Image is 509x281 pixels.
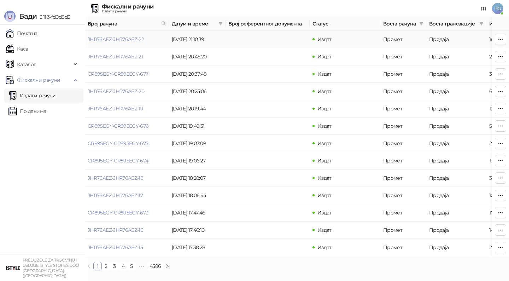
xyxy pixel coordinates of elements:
[426,17,486,31] th: Врста трансакције
[380,48,426,65] td: Промет
[88,227,143,233] a: JHR76AEZ-JHR76AEZ-16
[317,210,332,216] span: Издат
[88,71,148,77] a: CR895EGY-CR895EGY-677
[85,83,169,100] td: JHR76AEZ-JHR76AEZ-20
[380,17,426,31] th: Врста рачуна
[169,204,226,222] td: [DATE] 17:47:46
[169,222,226,239] td: [DATE] 17:46:10
[85,204,169,222] td: CR895EGY-CR895EGY-673
[85,262,93,270] button: left
[88,36,144,42] a: JHR76AEZ-JHR76AEZ-22
[380,222,426,239] td: Промет
[172,20,216,28] span: Датум и време
[169,117,226,135] td: [DATE] 19:49:31
[169,48,226,65] td: [DATE] 20:45:20
[19,12,37,21] span: Бади
[102,4,153,10] div: Фискални рачуни
[478,18,485,29] span: filter
[426,135,486,152] td: Продаја
[88,123,149,129] a: CR895EGY-CR895EGY-676
[317,71,332,77] span: Издат
[426,222,486,239] td: Продаја
[169,83,226,100] td: [DATE] 20:25:06
[85,187,169,204] td: JHR76AEZ-JHR76AEZ-17
[163,262,172,270] button: right
[23,258,79,278] small: PREDUZEĆE ZA TRGOVINU I USLUGE ISTYLE STORES DOO [GEOGRAPHIC_DATA] ([GEOGRAPHIC_DATA])
[6,42,28,56] a: Каса
[6,26,37,40] a: Почетна
[85,100,169,117] td: JHR76AEZ-JHR76AEZ-19
[110,262,119,270] li: 3
[136,262,147,270] span: •••
[85,17,169,31] th: Број рачуна
[102,262,110,270] a: 2
[85,152,169,170] td: CR895EGY-CR895EGY-674
[88,157,148,164] a: CR895EGY-CR895EGY-674
[426,48,486,65] td: Продаја
[380,83,426,100] td: Промет
[317,140,332,147] span: Издат
[119,262,127,270] a: 4
[88,140,148,147] a: CR895EGY-CR895EGY-675
[88,210,148,216] a: CR895EGY-CR895EGY-673
[127,262,136,270] li: 5
[317,88,332,94] span: Издат
[317,53,332,60] span: Издат
[426,117,486,135] td: Продаја
[380,65,426,83] td: Промет
[169,152,226,170] td: [DATE] 19:06:27
[147,262,163,270] a: 4586
[426,187,486,204] td: Продаја
[380,152,426,170] td: Промет
[88,105,143,112] a: JHR76AEZ-JHR76AEZ-19
[426,170,486,187] td: Продаја
[380,187,426,204] td: Промет
[169,135,226,152] td: [DATE] 19:07:09
[380,100,426,117] td: Промет
[128,262,135,270] a: 5
[478,3,489,14] a: Документација
[169,31,226,48] td: [DATE] 21:10:39
[169,239,226,256] td: [DATE] 17:38:28
[226,17,310,31] th: Број референтног документа
[85,31,169,48] td: JHR76AEZ-JHR76AEZ-22
[169,170,226,187] td: [DATE] 18:28:07
[383,20,416,28] span: Врста рачуна
[426,65,486,83] td: Продаја
[317,157,332,164] span: Издат
[85,65,169,83] td: CR895EGY-CR895EGY-677
[380,204,426,222] td: Промет
[85,239,169,256] td: JHR76AEZ-JHR76AEZ-15
[317,227,332,233] span: Издат
[93,262,102,270] li: 1
[217,18,224,29] span: filter
[492,3,503,14] span: PG
[426,31,486,48] td: Продаја
[94,262,101,270] a: 1
[111,262,118,270] a: 3
[163,262,172,270] li: Следећа страна
[169,187,226,204] td: [DATE] 18:06:44
[88,192,143,199] a: JHR76AEZ-JHR76AEZ-17
[88,53,143,60] a: JHR76AEZ-JHR76AEZ-21
[310,17,380,31] th: Статус
[4,11,16,22] img: Logo
[8,104,46,118] a: По данима
[102,10,153,13] div: Издати рачуни
[85,170,169,187] td: JHR76AEZ-JHR76AEZ-18
[6,261,20,275] img: 64x64-companyLogo-77b92cf4-9946-4f36-9751-bf7bb5fd2c7d.png
[85,262,93,270] li: Претходна страна
[426,83,486,100] td: Продаја
[380,135,426,152] td: Промет
[85,222,169,239] td: JHR76AEZ-JHR76AEZ-16
[17,57,36,71] span: Каталог
[165,264,170,268] span: right
[88,244,143,251] a: JHR76AEZ-JHR76AEZ-15
[380,117,426,135] td: Промет
[317,192,332,199] span: Издат
[136,262,147,270] li: Следећих 5 Страна
[426,204,486,222] td: Продаја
